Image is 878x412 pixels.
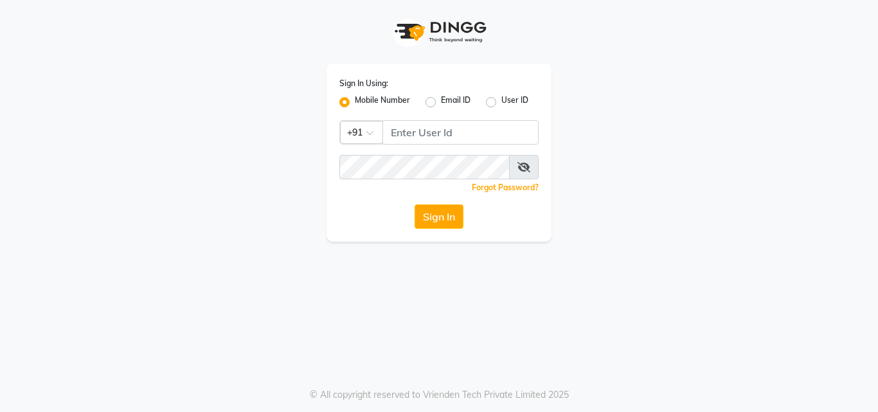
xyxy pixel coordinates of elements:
input: Username [382,120,539,145]
label: Email ID [441,94,470,110]
a: Forgot Password? [472,183,539,192]
label: Sign In Using: [339,78,388,89]
label: Mobile Number [355,94,410,110]
img: logo1.svg [388,13,490,51]
label: User ID [501,94,528,110]
input: Username [339,155,510,179]
button: Sign In [415,204,463,229]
